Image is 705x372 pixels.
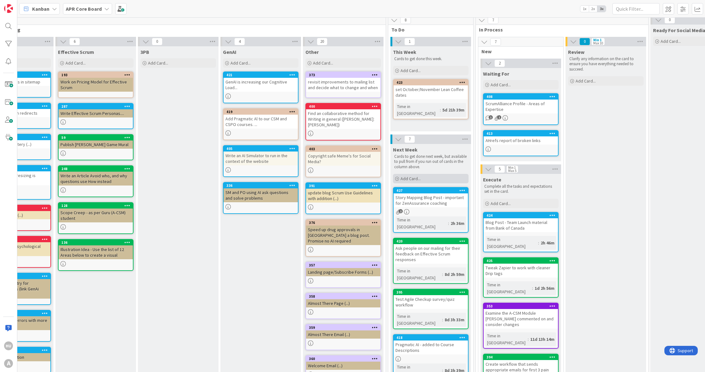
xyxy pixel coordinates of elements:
p: Cards to get done this week. [394,56,467,61]
div: Welcome Email (...) [306,362,380,370]
div: 405 [226,146,298,151]
div: 353 [484,303,558,309]
div: 405Write an AI Simulator to run in the context of the website [224,146,298,165]
span: Review [568,49,584,55]
span: Add Card... [401,176,421,181]
div: set October/November Lean Coffee dates [394,85,468,99]
div: ScrumAlliance Profile - Areas of Expertise [484,100,558,113]
div: 193Work on Pricing Model for Effective Scrum [59,72,133,92]
div: 11d 13h 14m [529,336,556,343]
span: Add Card... [148,60,168,66]
div: 353Examine the A-CSM Module [PERSON_NAME] commented on and consider changes [484,303,558,329]
div: 136 [59,240,133,245]
div: 8d 3h 33m [443,316,466,323]
div: 419Add Pragmatic Al to our CSM and CSPO courses. ... [224,109,298,129]
div: 1d 2h 56m [533,285,556,292]
span: Add Card... [661,38,681,44]
span: Add Card... [65,60,86,66]
span: Support [13,1,29,9]
div: 373 [306,72,380,78]
div: Max 10 [593,42,603,45]
div: 420Ask people on our mailing for their feedback on Effective Scrum responses [394,238,468,264]
div: 2h 46m [539,239,556,246]
div: AHrefs report of broken links [484,136,558,145]
div: Ask people on our mailing for their feedback on Effective Scrum responses [394,244,468,264]
span: 1x [580,6,589,12]
div: 403 [309,147,380,151]
div: 395 [396,290,468,295]
div: 376Speed up drug approvals in [GEOGRAPHIC_DATA] a blog post. Promise no AI required [306,220,380,245]
div: Work on Pricing Model for Effective Scrum [59,78,133,92]
div: Pragmatic AI - added to Course Descriptions [394,341,468,354]
div: 425 [486,259,558,263]
div: 373 [309,73,380,77]
div: 421GenAI is increasing our Cognitive Load... [224,72,298,92]
div: 8d 2h 59m [443,271,466,278]
div: 405 [224,146,298,152]
div: 360 [309,357,380,361]
div: Time in [GEOGRAPHIC_DATA] [395,103,440,117]
div: Max 5 [508,169,516,172]
div: 359 [306,325,380,330]
div: Illustration Idea - Use the list of 12 Areas below to create a visual [59,245,133,259]
div: 193 [59,72,133,78]
div: 421 [226,73,298,77]
div: 5d 21h 39m [441,106,466,113]
div: 424Blog Post - Team Launch material from Bank of Canada [484,213,558,232]
div: 2h 36m [449,220,466,227]
div: 418 [394,335,468,341]
p: Cards to get done next week, but available to pull from if you run out of cards in the column above. [394,154,467,169]
div: 423 [396,80,468,85]
div: 413 [484,131,558,136]
div: 427 [396,188,468,193]
div: Min 1 [508,166,516,169]
div: Time in [GEOGRAPHIC_DATA] [486,236,538,250]
span: 2 [494,60,505,67]
div: 403Copyright safe Meme's for Social Media? [306,146,380,166]
div: 128 [59,203,133,209]
span: 0 [152,38,162,45]
span: : [440,106,441,113]
img: Visit kanbanzone.com [4,4,13,13]
span: Add Card... [401,68,421,73]
div: 408 [486,94,558,99]
div: 248Write an Article Avoid who, and why questions use How instead [59,166,133,186]
div: Scope Creep - as per Guru (A-CSM) student [59,209,133,222]
div: Time in [GEOGRAPHIC_DATA] [486,332,528,346]
span: : [442,316,443,323]
div: 395 [394,289,468,295]
div: 403 [306,146,380,152]
div: 128Scope Creep - as per Guru (A-CSM) student [59,203,133,222]
div: 394 [484,354,558,360]
span: New [481,48,555,54]
div: 136 [61,240,133,245]
div: 59Publish [PERSON_NAME] Game Mural [59,135,133,149]
span: 2 [399,209,403,213]
div: Speed up drug approvals in [GEOGRAPHIC_DATA] a blog post. Promise no AI required [306,226,380,245]
div: 358 [309,294,380,299]
div: Write an AI Simulator to run in the context of the website [224,152,298,165]
div: 360 [306,356,380,362]
span: Other [305,49,319,55]
div: 358 [306,294,380,299]
span: Kanban [32,5,49,13]
div: 395Test Agile Checkup survey/quiz workflow [394,289,468,309]
span: Add Card... [313,60,333,66]
div: SM and PO using AI ask questions and solve problems [224,188,298,202]
div: 128 [61,203,133,208]
span: 0 [579,38,590,45]
div: Write Effective Scrum Personas.... [59,109,133,117]
div: 287 [61,104,133,109]
div: 193 [61,73,133,77]
span: 5 [494,165,505,173]
div: 357 [306,262,380,268]
div: Almost There Email (...) [306,330,380,339]
div: 427Story Mapping Blog Post - important for ZenAssurance coaching [394,188,468,207]
div: revisit improvements to mailing list and decide what to change and when [306,78,380,92]
span: 20 [317,38,327,45]
div: 400 [309,104,380,109]
div: 408ScrumAlliance Profile - Areas of Expertise [484,94,558,113]
span: 3x [597,6,606,12]
div: 373revisit improvements to mailing list and decide what to change and when [306,72,380,92]
div: 400 [306,104,380,109]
